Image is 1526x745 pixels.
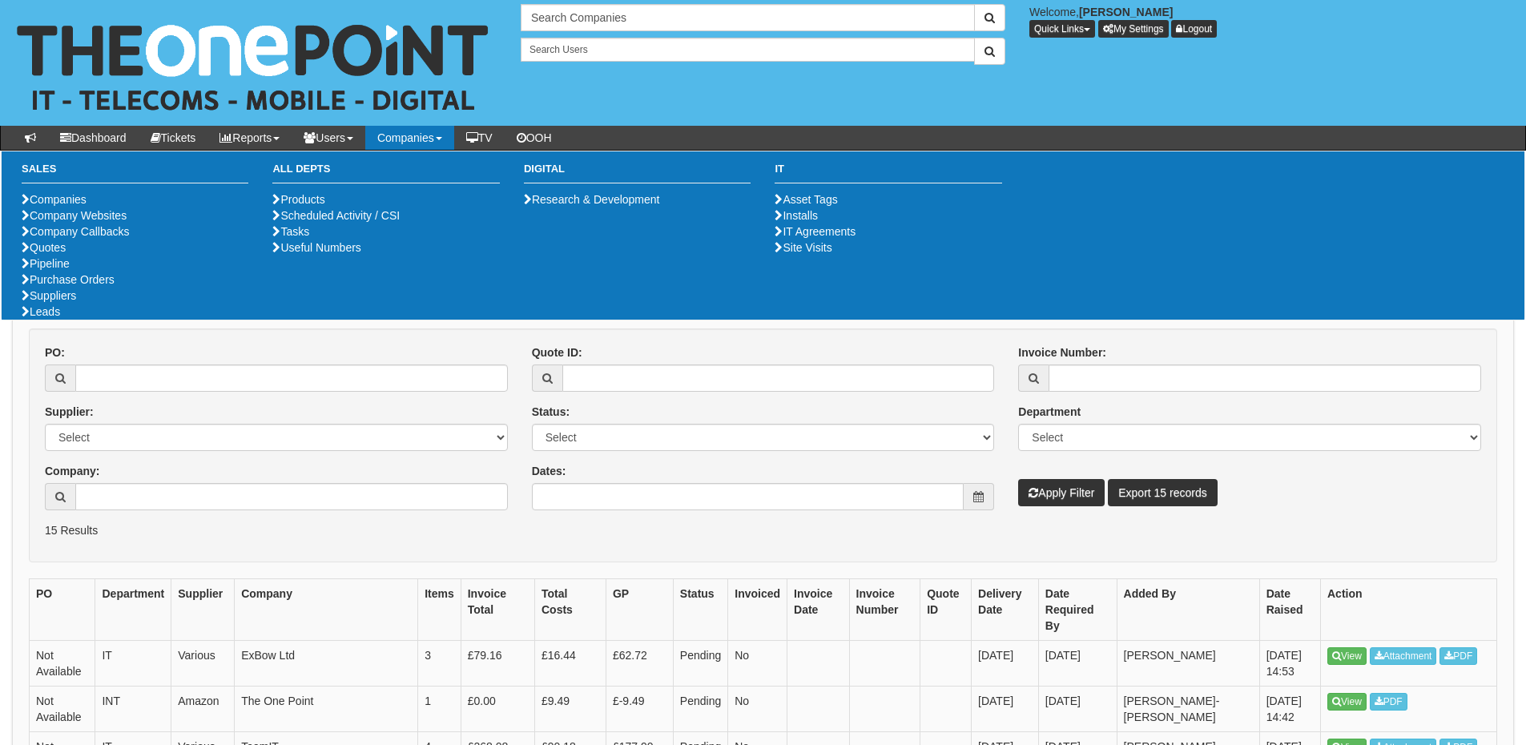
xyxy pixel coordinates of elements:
[1018,404,1081,420] label: Department
[1098,20,1169,38] a: My Settings
[22,289,76,302] a: Suppliers
[1038,640,1117,686] td: [DATE]
[1018,344,1106,360] label: Invoice Number:
[171,578,235,640] th: Supplier
[95,640,171,686] td: IT
[728,640,787,686] td: No
[95,578,171,640] th: Department
[1171,20,1217,38] a: Logout
[235,578,418,640] th: Company
[673,578,727,640] th: Status
[1017,4,1526,38] div: Welcome,
[30,578,95,640] th: PO
[1117,640,1259,686] td: [PERSON_NAME]
[365,126,454,150] a: Companies
[1259,686,1320,731] td: [DATE] 14:42
[787,578,850,640] th: Invoice Date
[1259,578,1320,640] th: Date Raised
[1079,6,1173,18] b: [PERSON_NAME]
[272,225,309,238] a: Tasks
[728,686,787,731] td: No
[207,126,292,150] a: Reports
[235,640,418,686] td: ExBow Ltd
[972,640,1039,686] td: [DATE]
[272,209,400,222] a: Scheduled Activity / CSI
[524,193,660,206] a: Research & Development
[535,686,606,731] td: £9.49
[673,686,727,731] td: Pending
[1321,578,1497,640] th: Action
[22,305,60,318] a: Leads
[775,209,818,222] a: Installs
[775,193,837,206] a: Asset Tags
[171,686,235,731] td: Amazon
[272,241,360,254] a: Useful Numbers
[728,578,787,640] th: Invoiced
[22,163,248,183] h3: Sales
[1327,647,1367,665] a: View
[45,404,94,420] label: Supplier:
[22,225,130,238] a: Company Callbacks
[1370,693,1407,711] a: PDF
[1038,686,1117,731] td: [DATE]
[775,241,831,254] a: Site Visits
[45,344,65,360] label: PO:
[418,686,461,731] td: 1
[606,578,673,640] th: GP
[775,225,856,238] a: IT Agreements
[22,209,127,222] a: Company Websites
[535,640,606,686] td: £16.44
[521,4,975,31] input: Search Companies
[171,640,235,686] td: Various
[849,578,920,640] th: Invoice Number
[461,686,534,731] td: £0.00
[1029,20,1095,38] button: Quick Links
[535,578,606,640] th: Total Costs
[972,686,1039,731] td: [DATE]
[139,126,208,150] a: Tickets
[22,193,87,206] a: Companies
[45,463,99,479] label: Company:
[235,686,418,731] td: The One Point
[1327,693,1367,711] a: View
[22,273,115,286] a: Purchase Orders
[48,126,139,150] a: Dashboard
[972,578,1039,640] th: Delivery Date
[45,522,1481,538] p: 15 Results
[418,578,461,640] th: Items
[1018,479,1105,506] button: Apply Filter
[532,344,582,360] label: Quote ID:
[272,163,499,183] h3: All Depts
[505,126,564,150] a: OOH
[1117,686,1259,731] td: [PERSON_NAME]-[PERSON_NAME]
[775,163,1001,183] h3: IT
[606,640,673,686] td: £62.72
[1108,479,1218,506] a: Export 15 records
[22,241,66,254] a: Quotes
[95,686,171,731] td: INT
[30,640,95,686] td: Not Available
[292,126,365,150] a: Users
[1259,640,1320,686] td: [DATE] 14:53
[418,640,461,686] td: 3
[1038,578,1117,640] th: Date Required By
[673,640,727,686] td: Pending
[606,686,673,731] td: £-9.49
[30,686,95,731] td: Not Available
[1439,647,1477,665] a: PDF
[1370,647,1437,665] a: Attachment
[454,126,505,150] a: TV
[524,163,751,183] h3: Digital
[532,463,566,479] label: Dates:
[272,193,324,206] a: Products
[521,38,975,62] input: Search Users
[461,640,534,686] td: £79.16
[22,257,70,270] a: Pipeline
[1117,578,1259,640] th: Added By
[532,404,570,420] label: Status:
[461,578,534,640] th: Invoice Total
[920,578,972,640] th: Quote ID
